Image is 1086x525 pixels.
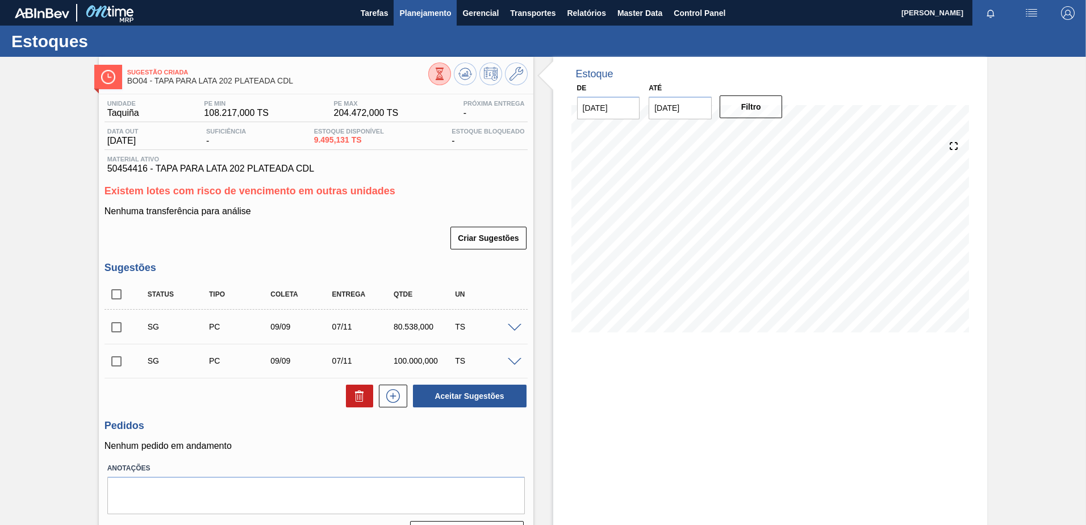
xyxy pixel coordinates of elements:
label: Até [649,84,662,92]
div: Excluir Sugestões [340,385,373,407]
div: Coleta [268,290,336,298]
button: Filtro [720,95,783,118]
div: TS [452,356,521,365]
button: Visão Geral dos Estoques [428,63,451,85]
input: dd/mm/yyyy [649,97,712,119]
div: 80.538,000 [391,322,460,331]
span: Planejamento [399,6,451,20]
span: Data out [107,128,139,135]
div: 09/09/2025 [268,356,336,365]
div: UN [452,290,521,298]
div: 07/11/2025 [329,322,398,331]
div: Status [145,290,214,298]
button: Criar Sugestões [450,227,526,249]
span: Master Data [617,6,662,20]
button: Aceitar Sugestões [413,385,527,407]
div: Sugestão Criada [145,356,214,365]
div: TS [452,322,521,331]
span: Existem lotes com risco de vencimento em outras unidades [105,185,395,197]
span: 50454416 - TAPA PARA LATA 202 PLATEADA CDL [107,164,525,174]
h3: Sugestões [105,262,528,274]
span: Taquiña [107,108,139,118]
div: Qtde [391,290,460,298]
span: Material ativo [107,156,525,163]
span: Gerencial [462,6,499,20]
button: Atualizar Gráfico [454,63,477,85]
span: 204.472,000 TS [334,108,399,118]
span: Tarefas [361,6,389,20]
img: Logout [1061,6,1075,20]
div: 100.000,000 [391,356,460,365]
span: Suficiência [206,128,246,135]
div: Entrega [329,290,398,298]
button: Notificações [972,5,1009,21]
div: 09/09/2025 [268,322,336,331]
div: Tipo [206,290,275,298]
span: PE MAX [334,100,399,107]
h1: Estoques [11,35,213,48]
span: Transportes [510,6,555,20]
span: Estoque Bloqueado [452,128,524,135]
span: Relatórios [567,6,605,20]
span: Sugestão Criada [127,69,428,76]
div: Pedido de Compra [206,356,275,365]
div: - [449,128,527,146]
span: Control Panel [674,6,725,20]
span: [DATE] [107,136,139,146]
button: Ir ao Master Data / Geral [505,63,528,85]
span: 9.495,131 TS [314,136,384,144]
div: Sugestão Criada [145,322,214,331]
div: Nova sugestão [373,385,407,407]
div: 07/11/2025 [329,356,398,365]
label: Anotações [107,460,525,477]
img: userActions [1025,6,1038,20]
span: Unidade [107,100,139,107]
span: 108.217,000 TS [204,108,269,118]
div: - [203,128,249,146]
div: - [461,100,528,118]
span: BO04 - TAPA PARA LATA 202 PLATEADA CDL [127,77,428,85]
h3: Pedidos [105,420,528,432]
label: De [577,84,587,92]
img: TNhmsLtSVTkK8tSr43FrP2fwEKptu5GPRR3wAAAABJRU5ErkJggg== [15,8,69,18]
div: Pedido de Compra [206,322,275,331]
span: Estoque Disponível [314,128,384,135]
span: PE MIN [204,100,269,107]
button: Programar Estoque [479,63,502,85]
div: Criar Sugestões [452,226,527,251]
span: Próxima Entrega [463,100,525,107]
img: Ícone [101,70,115,84]
p: Nenhum pedido em andamento [105,441,528,451]
input: dd/mm/yyyy [577,97,640,119]
p: Nenhuma transferência para análise [105,206,528,216]
div: Estoque [576,68,613,80]
div: Aceitar Sugestões [407,384,528,409]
